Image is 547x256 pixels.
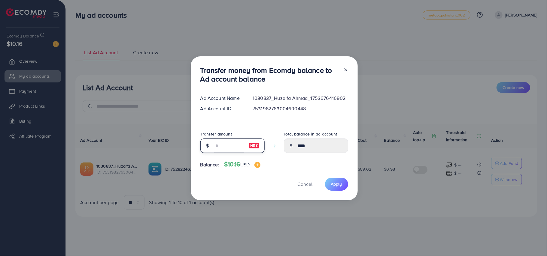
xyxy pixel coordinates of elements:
[196,95,248,102] div: Ad Account Name
[248,95,353,102] div: 1030837_Huzaifa Ahmad_1753676416902
[290,178,320,191] button: Cancel
[224,161,260,168] h4: $10.16
[325,178,348,191] button: Apply
[254,162,260,168] img: image
[240,161,250,168] span: USD
[249,142,260,149] img: image
[284,131,337,137] label: Total balance in ad account
[200,161,219,168] span: Balance:
[298,181,313,187] span: Cancel
[200,131,232,137] label: Transfer amount
[331,181,342,187] span: Apply
[196,105,248,112] div: Ad Account ID
[248,105,353,112] div: 7531982763004690448
[521,229,542,252] iframe: Chat
[200,66,339,83] h3: Transfer money from Ecomdy balance to Ad account balance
